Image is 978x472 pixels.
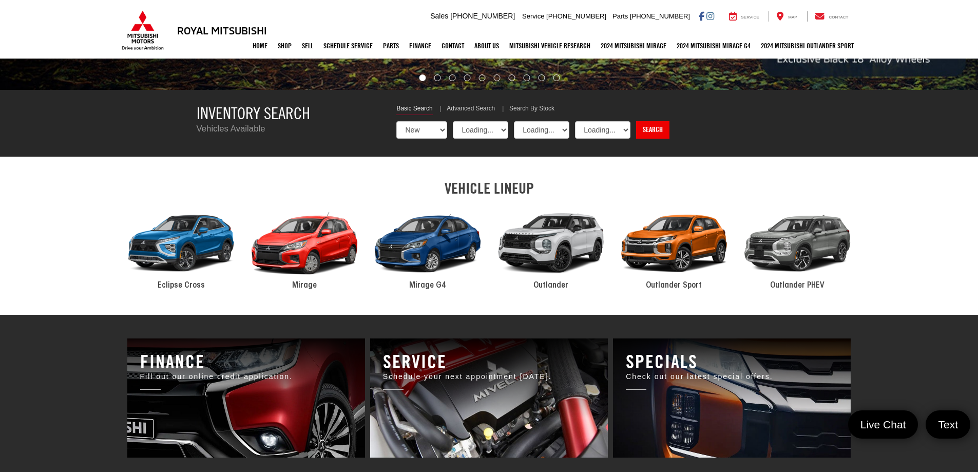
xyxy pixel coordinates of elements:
h3: Specials [626,351,838,372]
span: Service [522,12,544,20]
a: 2024 Mitsubishi Outlander PHEV Outlander PHEV [736,202,859,292]
a: 2024 Mitsubishi Outlander Outlander [489,202,612,292]
a: Schedule Service: Opens in a new tab [318,33,378,59]
li: Go to slide number 3. [449,74,456,81]
p: Vehicles Available [197,123,381,135]
a: Sell [297,33,318,59]
a: Parts: Opens in a new tab [378,33,404,59]
div: 2024 Mitsubishi Eclipse Cross [120,202,243,285]
span: Live Chat [855,418,911,431]
span: Mirage G4 [409,281,446,290]
a: 2024 Mitsubishi Mirage [596,33,672,59]
li: Go to slide number 9. [538,74,545,81]
a: Basic Search [396,104,432,115]
span: Outlander Sport [646,281,702,290]
span: [PHONE_NUMBER] [546,12,606,20]
span: Service [741,15,759,20]
span: Text [933,418,963,431]
select: Choose Year from the dropdown [453,121,508,139]
span: Contact [829,15,848,20]
a: Mitsubishi Vehicle Research [504,33,596,59]
span: Eclipse Cross [158,281,205,290]
h3: Royal Mitsubishi [177,25,267,36]
select: Choose Model from the dropdown [575,121,630,139]
a: Royal Mitsubishi | Baton Rouge, LA Royal Mitsubishi | Baton Rouge, LA Royal Mitsubishi | Baton Ro... [613,338,851,458]
div: 2024 Mitsubishi Outlander PHEV [736,202,859,285]
span: Parts [612,12,628,20]
li: Go to slide number 10. [553,74,560,81]
span: [PHONE_NUMBER] [630,12,690,20]
span: Map [788,15,797,20]
a: About Us [469,33,504,59]
a: Search [636,121,669,139]
select: Choose Make from the dropdown [514,121,569,139]
img: Mitsubishi [120,10,166,50]
span: [PHONE_NUMBER] [450,12,515,20]
a: Service [721,11,767,22]
a: Contact [807,11,856,22]
a: Home [247,33,273,59]
h3: Service [383,351,595,372]
div: 2024 Mitsubishi Outlander [489,202,612,285]
a: Facebook: Click to visit our Facebook page [699,12,704,20]
a: Contact [436,33,469,59]
a: Royal Mitsubishi | Baton Rouge, LA Royal Mitsubishi | Baton Rouge, LA Royal Mitsubishi | Baton Ro... [127,338,365,458]
a: 2024 Mitsubishi Outlander Sport Outlander Sport [612,202,736,292]
span: Mirage [292,281,317,290]
div: 2024 Mitsubishi Outlander Sport [612,202,736,285]
p: Fill out our online credit application. [140,372,352,382]
a: Map [769,11,804,22]
div: 2024 Mitsubishi Mirage G4 [366,202,489,285]
li: Go to slide number 2. [434,74,441,81]
li: Go to slide number 5. [479,74,486,81]
a: 2024 Mitsubishi Mirage Mirage [243,202,366,292]
div: 2024 Mitsubishi Mirage [243,202,366,285]
a: Shop [273,33,297,59]
a: Live Chat [848,410,918,439]
span: Outlander PHEV [770,281,824,290]
li: Go to slide number 8. [523,74,530,81]
p: Check out our latest special offers. [626,372,838,382]
select: Choose Vehicle Condition from the dropdown [396,121,447,139]
li: Go to slide number 1. [419,74,426,81]
a: Instagram: Click to visit our Instagram page [706,12,714,20]
a: Royal Mitsubishi | Baton Rouge, LA Royal Mitsubishi | Baton Rouge, LA Royal Mitsubishi | Baton Ro... [370,338,608,458]
span: Sales [430,12,448,20]
a: Text [926,410,970,439]
h2: VEHICLE LINEUP [120,180,859,197]
h3: Finance [140,351,352,372]
a: 2024 Mitsubishi Mirage G4 [672,33,756,59]
a: 2024 Mitsubishi Mirage G4 Mirage G4 [366,202,489,292]
h3: Inventory Search [197,104,381,122]
li: Go to slide number 7. [508,74,515,81]
li: Go to slide number 4. [464,74,471,81]
a: Finance [404,33,436,59]
a: 2024 Mitsubishi Outlander SPORT [756,33,859,59]
a: 2024 Mitsubishi Eclipse Cross Eclipse Cross [120,202,243,292]
span: Outlander [533,281,568,290]
li: Go to slide number 6. [493,74,500,81]
p: Schedule your next appointment [DATE]. [383,372,595,382]
a: Search By Stock [509,104,554,115]
a: Advanced Search [447,104,495,115]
